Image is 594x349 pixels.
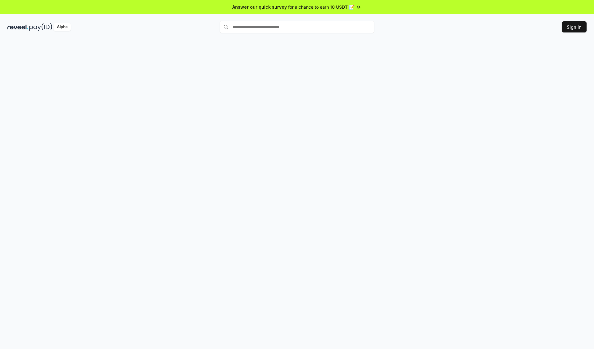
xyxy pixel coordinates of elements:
button: Sign In [562,21,587,32]
div: Alpha [54,23,71,31]
span: Answer our quick survey [232,4,287,10]
span: for a chance to earn 10 USDT 📝 [288,4,354,10]
img: pay_id [29,23,52,31]
img: reveel_dark [7,23,28,31]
